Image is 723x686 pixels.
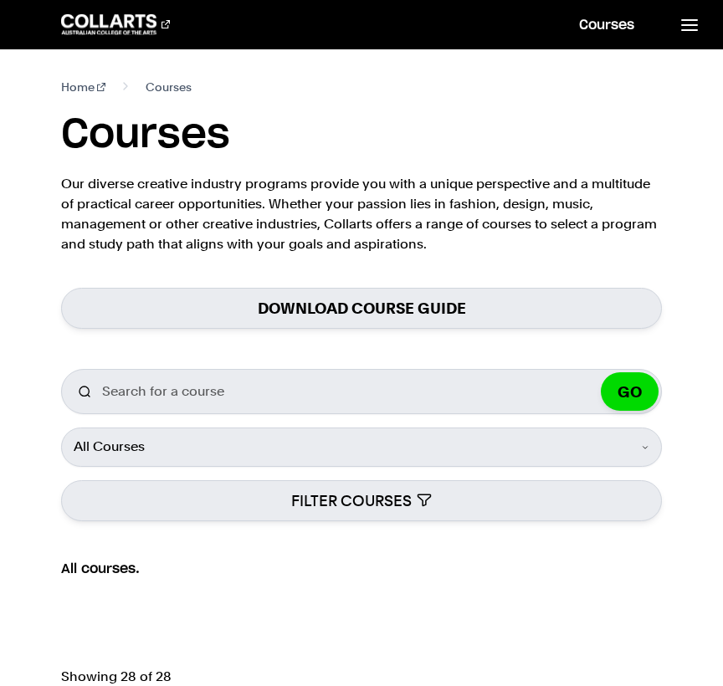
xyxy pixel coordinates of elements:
[61,288,661,329] a: Download Course Guide
[61,369,661,414] input: Search for a course
[61,480,661,521] button: FILTER COURSES
[61,77,105,97] a: Home
[61,670,661,683] p: Showing 28 of 28
[61,174,661,254] p: Our diverse creative industry programs provide you with a unique perspective and a multitude of p...
[61,14,170,34] div: Go to homepage
[601,372,659,411] button: GO
[61,110,230,161] h1: Courses
[61,559,661,586] h2: All courses.
[146,77,192,97] span: Courses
